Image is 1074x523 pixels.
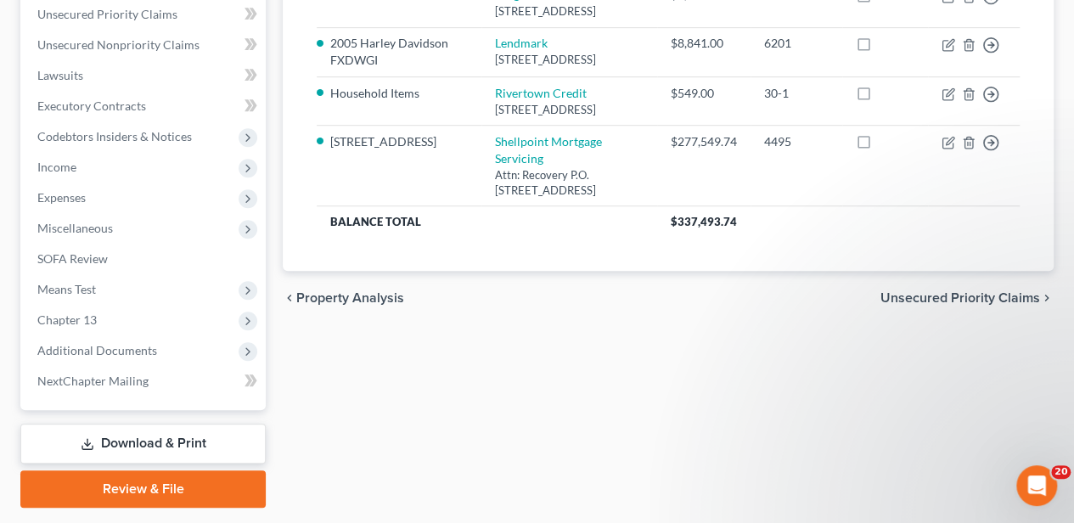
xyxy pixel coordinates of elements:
[37,312,97,327] span: Chapter 13
[880,291,1040,305] span: Unsecured Priority Claims
[60,265,159,283] div: [PERSON_NAME]
[37,190,86,205] span: Expenses
[227,367,340,435] button: Help
[298,7,329,37] div: Close
[20,248,53,282] img: Profile image for Kelly
[764,35,829,52] div: 6201
[37,221,113,235] span: Miscellaneous
[296,291,404,305] span: Property Analysis
[37,374,149,388] span: NextChapter Mailing
[20,59,53,93] img: Profile image for Emma
[60,328,159,346] div: [PERSON_NAME]
[37,98,146,113] span: Executory Contracts
[24,91,266,121] a: Executory Contracts
[20,122,53,156] img: Profile image for Katie
[162,139,210,157] div: • [DATE]
[24,366,266,396] a: NextChapter Mailing
[20,311,53,345] img: Profile image for Lindsey
[671,133,737,150] div: $277,549.74
[764,85,829,102] div: 30-1
[317,206,657,237] th: Balance Total
[495,86,587,100] a: Rivertown Credit
[269,409,296,421] span: Help
[37,282,96,296] span: Means Test
[495,36,548,50] a: Lendmark
[162,202,210,220] div: • [DATE]
[495,52,644,68] div: [STREET_ADDRESS]
[283,291,296,305] i: chevron_left
[113,367,226,435] button: Messages
[60,139,159,157] div: [PERSON_NAME]
[671,215,737,228] span: $337,493.74
[671,35,737,52] div: $8,841.00
[20,470,266,508] a: Review & File
[37,160,76,174] span: Income
[330,133,467,150] li: [STREET_ADDRESS]
[60,202,159,220] div: [PERSON_NAME]
[20,424,266,464] a: Download & Print
[1040,291,1054,305] i: chevron_right
[37,129,192,143] span: Codebtors Insiders & Notices
[24,30,266,60] a: Unsecured Nonpriority Claims
[162,265,210,283] div: • [DATE]
[24,60,266,91] a: Lawsuits
[137,409,202,421] span: Messages
[495,102,644,118] div: [STREET_ADDRESS]
[495,134,602,166] a: Shellpoint Mortgage Servicing
[162,76,210,94] div: • [DATE]
[39,409,74,421] span: Home
[764,133,829,150] div: 4495
[37,251,108,266] span: SOFA Review
[37,68,83,82] span: Lawsuits
[1051,465,1071,479] span: 20
[880,291,1054,305] button: Unsecured Priority Claims chevron_right
[37,7,177,21] span: Unsecured Priority Claims
[330,35,467,69] li: 2005 Harley Davidson FXDWGI
[78,315,261,349] button: Send us a message
[671,85,737,102] div: $549.00
[495,3,644,20] div: [STREET_ADDRESS]
[37,343,157,357] span: Additional Documents
[283,291,404,305] button: chevron_left Property Analysis
[126,8,217,37] h1: Messages
[37,37,200,52] span: Unsecured Nonpriority Claims
[1016,465,1057,506] iframe: Intercom live chat
[20,185,53,219] img: Profile image for Lindsey
[24,244,266,274] a: SOFA Review
[60,76,159,94] div: [PERSON_NAME]
[495,167,644,199] div: Attn: Recovery P.O. [STREET_ADDRESS]
[330,85,467,102] li: Household Items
